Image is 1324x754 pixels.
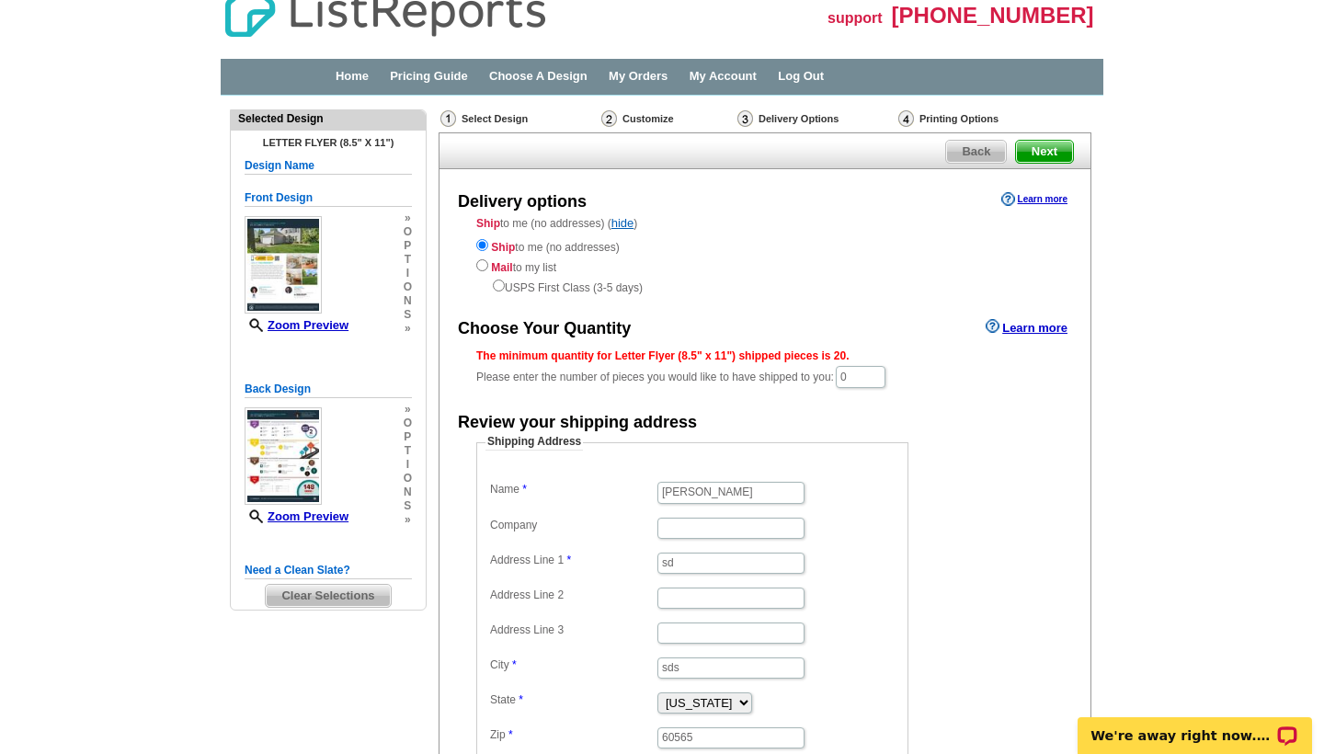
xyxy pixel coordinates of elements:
label: Address Line 1 [490,553,656,568]
strong: Mail [491,261,512,274]
a: Choose A Design [489,69,588,83]
div: Choose Your Quantity [458,317,631,341]
div: USPS First Class (3-5 days) [476,276,1054,296]
a: Home [336,69,369,83]
span: p [404,239,412,253]
div: Please enter the number of pieces you would like to have shipped to you: [476,348,1054,390]
label: Name [490,482,656,497]
div: to me (no addresses) ( ) [439,215,1090,296]
a: Zoom Preview [245,318,348,332]
div: Printing Options [896,109,1060,128]
span: o [404,280,412,294]
div: The minimum quantity for Letter Flyer (8.5" x 11") shipped pieces is 20. [476,348,1054,364]
strong: Ship [476,217,500,230]
span: o [404,472,412,486]
span: o [404,225,412,239]
img: Delivery Options [737,110,753,127]
h5: Need a Clean Slate? [245,562,412,579]
span: t [404,444,412,458]
span: o [404,417,412,430]
legend: Shipping Address [485,434,583,451]
a: Zoom Preview [245,509,348,523]
div: to me (no addresses) to my list [476,235,1054,296]
strong: Ship [491,241,515,254]
img: small-thumb.jpg [245,407,322,505]
label: Company [490,518,656,533]
img: Printing Options & Summary [898,110,914,127]
span: i [404,458,412,472]
span: [PHONE_NUMBER] [892,3,1094,28]
span: p [404,430,412,444]
a: Back [945,140,1007,164]
span: s [404,308,412,322]
span: n [404,294,412,308]
a: Log Out [778,69,824,83]
span: s [404,499,412,513]
h4: Letter Flyer (8.5" x 11") [245,137,412,148]
img: small-thumb.jpg [245,216,322,314]
img: Select Design [440,110,456,127]
a: My Orders [609,69,668,83]
h5: Back Design [245,381,412,398]
a: My Account [690,69,757,83]
div: Customize [599,109,736,128]
span: Next [1016,141,1073,163]
a: hide [611,216,634,230]
span: i [404,267,412,280]
span: t [404,253,412,267]
span: n [404,486,412,499]
label: City [490,657,656,673]
div: Selected Design [231,110,426,127]
iframe: LiveChat chat widget [1066,696,1324,754]
label: Address Line 3 [490,623,656,638]
span: Clear Selections [266,585,390,607]
label: Address Line 2 [490,588,656,603]
span: » [404,322,412,336]
label: State [490,692,656,708]
h5: Design Name [245,157,412,175]
img: Customize [601,110,617,127]
label: Zip [490,727,656,743]
div: Delivery options [458,190,587,214]
a: Learn more [1001,192,1067,207]
div: Select Design [439,109,599,132]
div: Review your shipping address [458,411,697,435]
span: » [404,211,412,225]
a: Learn more [986,319,1067,334]
h5: Front Design [245,189,412,207]
div: Delivery Options [736,109,896,132]
span: » [404,403,412,417]
a: Pricing Guide [390,69,468,83]
span: Back [946,141,1006,163]
span: » [404,513,412,527]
